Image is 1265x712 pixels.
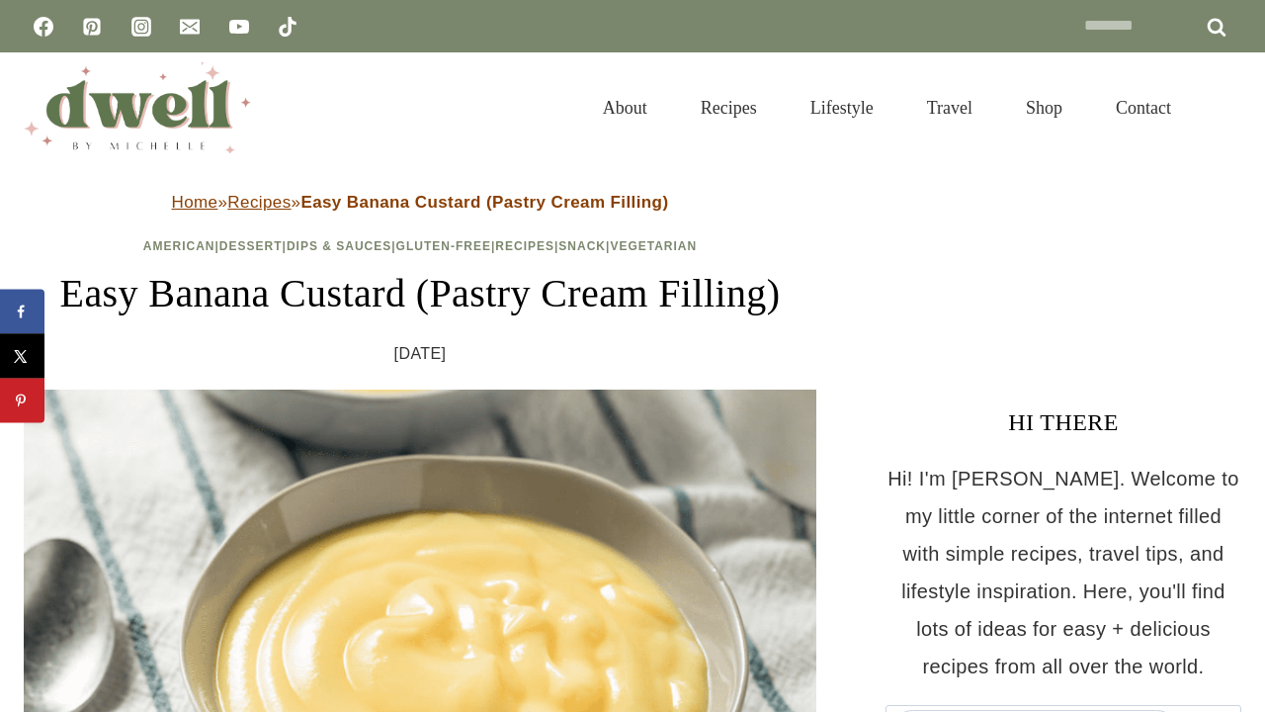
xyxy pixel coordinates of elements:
a: Recipes [495,239,554,253]
p: Hi! I'm [PERSON_NAME]. Welcome to my little corner of the internet filled with simple recipes, tr... [885,460,1241,685]
button: View Search Form [1208,91,1241,125]
time: [DATE] [394,339,447,369]
a: Dips & Sauces [287,239,391,253]
a: TikTok [268,7,307,46]
a: Pinterest [72,7,112,46]
a: Dessert [219,239,283,253]
a: Instagram [122,7,161,46]
strong: Easy Banana Custard (Pastry Cream Filling) [300,193,668,212]
a: Home [172,193,218,212]
a: Email [170,7,210,46]
a: Gluten-Free [396,239,491,253]
a: Shop [999,73,1089,142]
a: Vegetarian [610,239,697,253]
a: Lifestyle [784,73,900,142]
a: YouTube [219,7,259,46]
img: DWELL by michelle [24,62,251,153]
a: About [576,73,674,142]
a: Travel [900,73,999,142]
a: American [143,239,215,253]
span: » » [172,193,669,212]
h3: HI THERE [885,404,1241,440]
a: Recipes [674,73,784,142]
h1: Easy Banana Custard (Pastry Cream Filling) [24,264,816,323]
a: Facebook [24,7,63,46]
nav: Primary Navigation [576,73,1198,142]
span: | | | | | | [143,239,697,253]
a: Recipes [227,193,291,212]
a: Snack [558,239,606,253]
a: Contact [1089,73,1198,142]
